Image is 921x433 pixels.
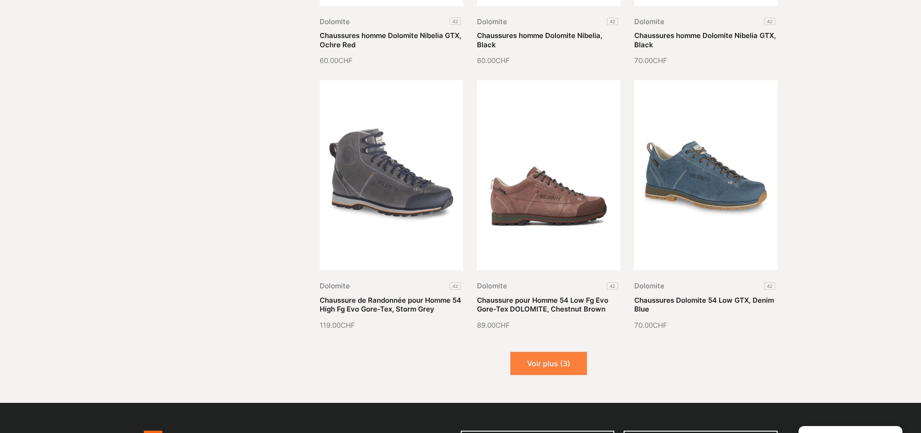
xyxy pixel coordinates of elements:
[477,296,608,314] a: Chaussure pour Homme 54 Low Fg Evo Gore-Tex DOLOMITE, Chestnut Brown
[634,31,776,49] a: Chaussures homme Dolomite Nibelia GTX, Black
[510,352,587,375] button: Voir plus (3)
[320,31,461,49] a: Chaussures homme Dolomite Nibelia GTX, Ochre Red
[634,296,774,314] a: Chaussures Dolomite 54 Low GTX, Denim Blue
[320,296,461,314] a: Chaussure de Randonnée pour Homme 54 High Fg Evo Gore-Tex, Storm Grey
[477,31,602,49] a: Chaussures homme Dolomite Nibelia, Black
